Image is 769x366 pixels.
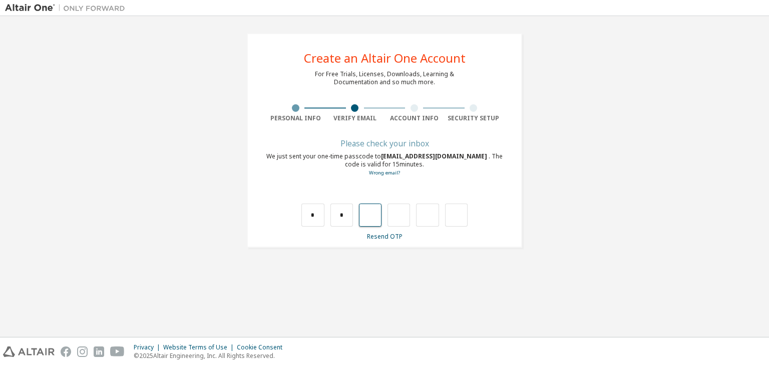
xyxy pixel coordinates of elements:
img: facebook.svg [61,346,71,357]
div: Cookie Consent [237,343,288,351]
div: Security Setup [444,114,504,122]
img: instagram.svg [77,346,88,357]
div: Privacy [134,343,163,351]
div: Verify Email [325,114,385,122]
img: linkedin.svg [94,346,104,357]
img: youtube.svg [110,346,125,357]
img: altair_logo.svg [3,346,55,357]
div: Create an Altair One Account [304,52,466,64]
p: © 2025 Altair Engineering, Inc. All Rights Reserved. [134,351,288,360]
a: Resend OTP [367,232,403,241]
div: Please check your inbox [266,140,503,146]
span: [EMAIL_ADDRESS][DOMAIN_NAME] [381,152,489,160]
div: Personal Info [266,114,325,122]
div: Website Terms of Use [163,343,237,351]
img: Altair One [5,3,130,13]
div: Account Info [384,114,444,122]
div: We just sent your one-time passcode to . The code is valid for 15 minutes. [266,152,503,177]
a: Go back to the registration form [369,169,400,176]
div: For Free Trials, Licenses, Downloads, Learning & Documentation and so much more. [315,70,454,86]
